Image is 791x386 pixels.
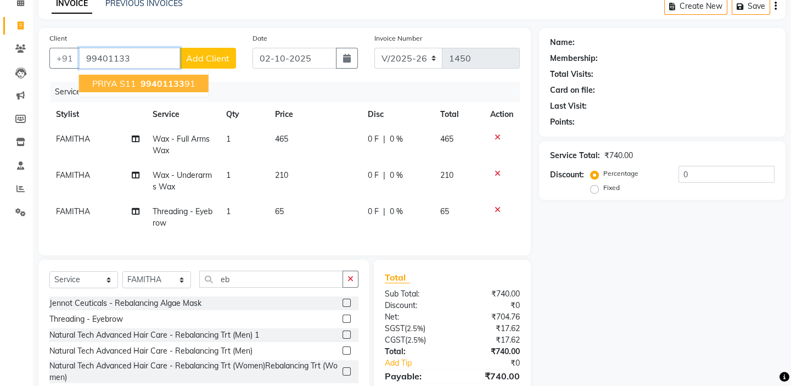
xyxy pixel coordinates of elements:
span: FAMITHA [56,134,90,144]
label: Date [253,33,267,43]
span: PRIYA S11 [92,78,136,89]
span: 0 F [368,170,379,181]
div: Last Visit: [550,100,587,112]
div: ₹740.00 [452,370,528,383]
span: | [383,170,385,181]
span: 1 [226,134,231,144]
div: Sub Total: [377,288,452,300]
span: FAMITHA [56,206,90,216]
div: Natural Tech Advanced Hair Care - Rebalancing Trt (Men) [49,345,253,357]
span: 99401133 [141,78,184,89]
span: 0 F [368,133,379,145]
span: CGST [385,335,405,345]
span: | [383,133,385,145]
span: 210 [440,170,453,180]
button: +91 [49,48,80,69]
div: ₹0 [465,357,528,369]
button: Add Client [179,48,236,69]
span: 1 [226,170,231,180]
th: Price [268,102,362,127]
div: ₹704.76 [452,311,528,323]
span: Add Client [186,53,229,64]
span: | [383,206,385,217]
a: Add Tip [377,357,465,369]
div: ₹0 [452,300,528,311]
span: 0 F [368,206,379,217]
span: FAMITHA [56,170,90,180]
span: 465 [275,134,288,144]
th: Stylist [49,102,146,127]
th: Service [146,102,220,127]
div: Membership: [550,53,598,64]
th: Qty [220,102,268,127]
input: Search or Scan [199,271,343,288]
span: Threading - Eyebrow [153,206,212,228]
div: Payable: [377,370,452,383]
div: Total: [377,346,452,357]
span: Total [385,272,410,283]
label: Invoice Number [374,33,422,43]
label: Percentage [603,169,638,178]
input: Search by Name/Mobile/Email/Code [79,48,180,69]
div: Service Total: [550,150,600,161]
div: ₹17.62 [452,334,528,346]
th: Action [484,102,520,127]
span: Wax - Underarms Wax [153,170,212,192]
div: Card on file: [550,85,595,96]
th: Disc [361,102,434,127]
div: Net: [377,311,452,323]
div: Natural Tech Advanced Hair Care - Rebalancing Trt (Women)Rebalancing Trt (Women) [49,360,338,383]
label: Fixed [603,183,620,193]
span: Wax - Full Arms Wax [153,134,210,155]
div: ( ) [377,323,452,334]
span: 2.5% [407,324,423,333]
div: Jennot Ceuticals - Rebalancing Algae Mask [49,298,201,309]
div: ₹740.00 [452,346,528,357]
span: 0 % [390,133,403,145]
th: Total [434,102,484,127]
div: Services [51,82,528,102]
span: 2.5% [407,335,424,344]
span: 0 % [390,170,403,181]
span: 65 [275,206,284,216]
div: Natural Tech Advanced Hair Care - Rebalancing Trt (Men) 1 [49,329,259,341]
span: 465 [440,134,453,144]
div: Total Visits: [550,69,593,80]
span: 65 [440,206,449,216]
span: SGST [385,323,405,333]
label: Client [49,33,67,43]
span: 1 [226,206,231,216]
div: ( ) [377,334,452,346]
div: Points: [550,116,575,128]
span: 0 % [390,206,403,217]
div: Name: [550,37,575,48]
div: Discount: [550,169,584,181]
div: Discount: [377,300,452,311]
div: ₹740.00 [604,150,633,161]
ngb-highlight: 91 [138,78,195,89]
div: ₹740.00 [452,288,528,300]
div: ₹17.62 [452,323,528,334]
div: Threading - Eyebrow [49,314,123,325]
span: 210 [275,170,288,180]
